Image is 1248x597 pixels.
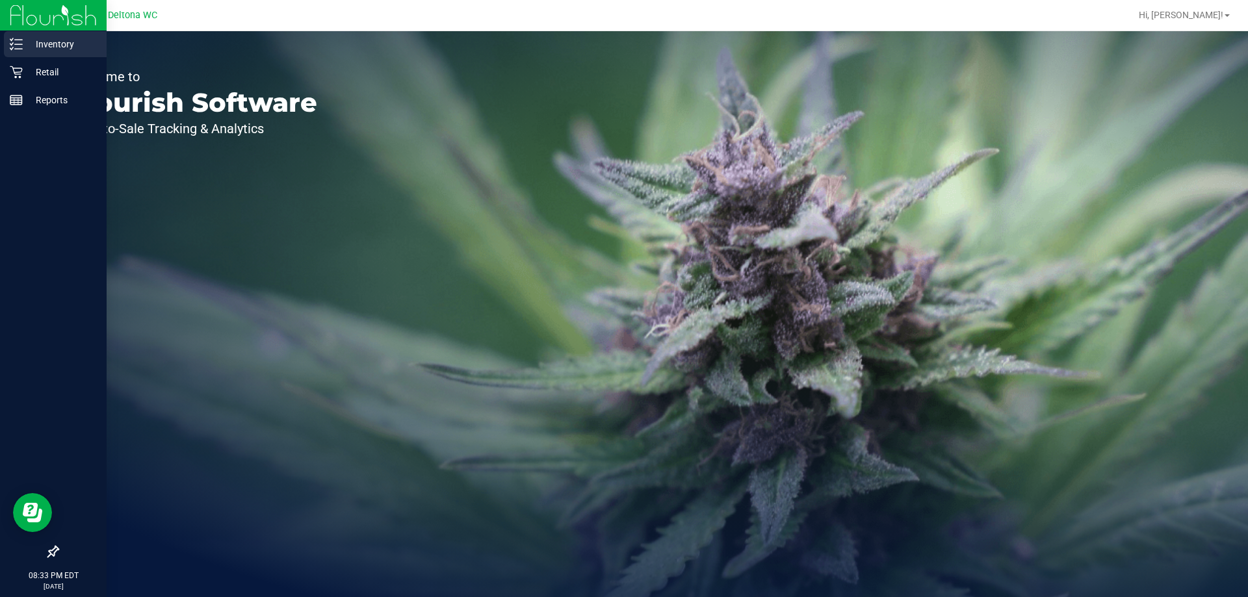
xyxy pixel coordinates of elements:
[10,94,23,107] inline-svg: Reports
[6,570,101,581] p: 08:33 PM EDT
[10,66,23,79] inline-svg: Retail
[108,10,157,21] span: Deltona WC
[10,38,23,51] inline-svg: Inventory
[23,92,101,108] p: Reports
[70,90,317,116] p: Flourish Software
[13,493,52,532] iframe: Resource center
[70,70,317,83] p: Welcome to
[23,36,101,52] p: Inventory
[23,64,101,80] p: Retail
[6,581,101,591] p: [DATE]
[70,122,317,135] p: Seed-to-Sale Tracking & Analytics
[1139,10,1223,20] span: Hi, [PERSON_NAME]!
